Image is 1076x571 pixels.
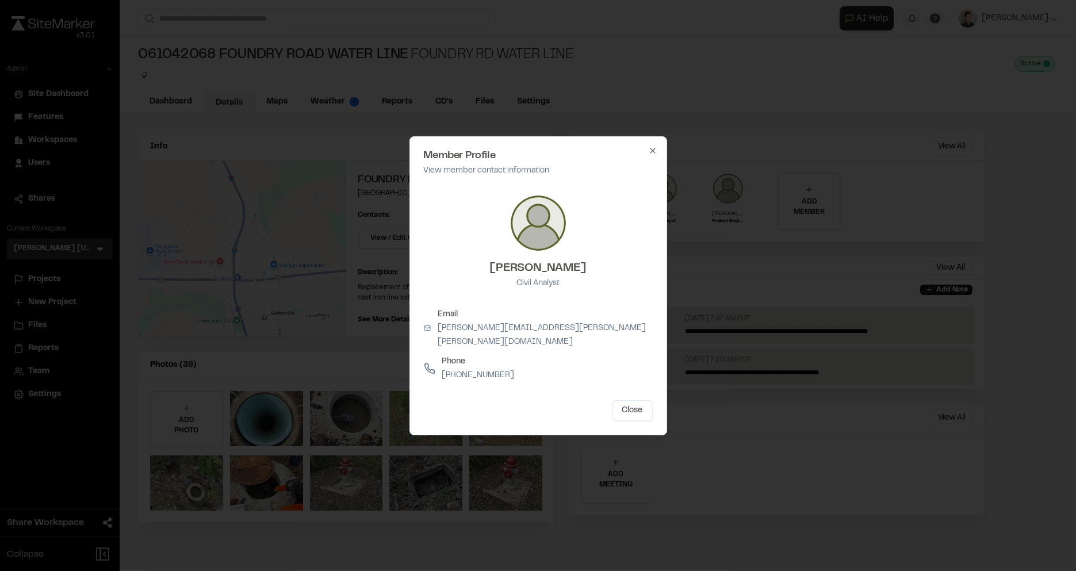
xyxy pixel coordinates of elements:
p: View member contact information [424,164,653,177]
p: Civil Analyst [489,277,586,290]
p: Phone [442,355,515,368]
h2: Member Profile [424,151,653,161]
a: [PERSON_NAME][EMAIL_ADDRESS][PERSON_NAME][PERSON_NAME][DOMAIN_NAME] [438,325,646,346]
a: [PHONE_NUMBER] [442,372,515,379]
p: Email [438,308,652,321]
img: Matthew Ontiveros [511,196,566,251]
h3: [PERSON_NAME] [489,260,586,277]
button: Close [612,400,653,421]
